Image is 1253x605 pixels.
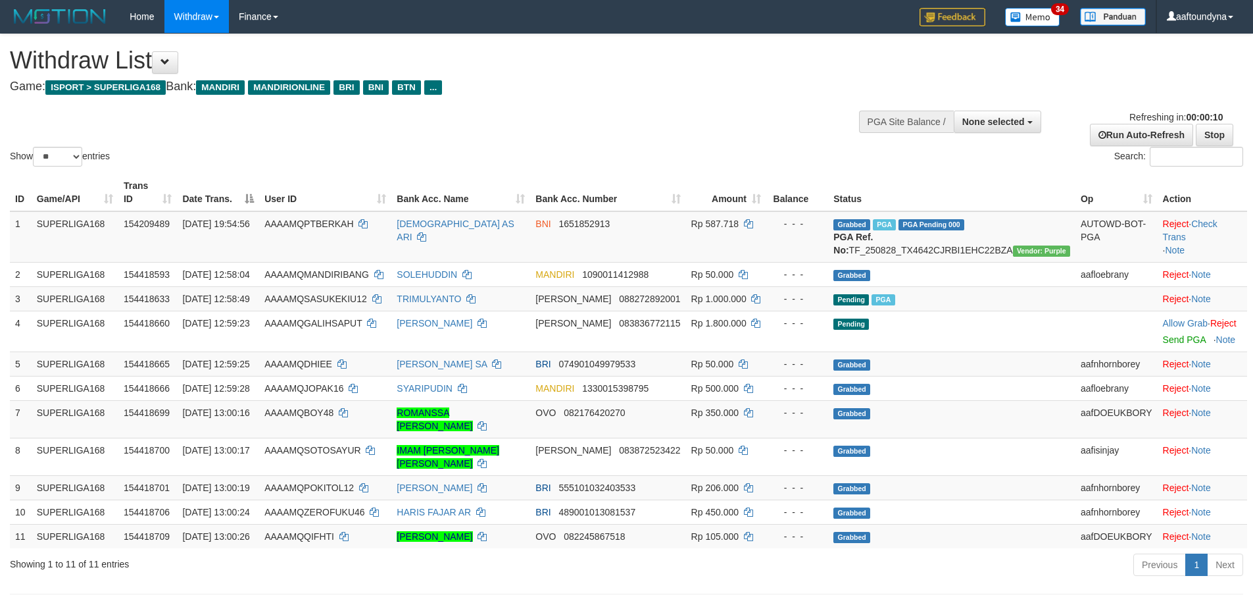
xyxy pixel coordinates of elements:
a: Next [1207,554,1243,576]
span: Grabbed [833,219,870,230]
span: Rp 350.000 [691,408,739,418]
span: [DATE] 13:00:17 [182,445,249,456]
span: BRI [333,80,359,95]
span: [DATE] 19:54:56 [182,219,249,229]
a: Reject [1163,483,1189,493]
a: Reject [1163,531,1189,542]
td: SUPERLIGA168 [32,400,118,438]
a: [PERSON_NAME] [397,531,472,542]
a: Reject [1163,507,1189,517]
span: Pending [833,319,869,330]
div: - - - [772,481,823,494]
div: - - - [772,406,823,419]
td: aafDOEUKBORY [1075,524,1158,548]
b: PGA Ref. No: [833,232,873,255]
th: Balance [766,174,828,211]
img: MOTION_logo.png [10,7,110,26]
div: - - - [772,268,823,281]
span: Marked by aafchhiseyha [873,219,896,230]
a: [PERSON_NAME] [397,483,472,493]
th: Trans ID: activate to sort column ascending [118,174,178,211]
span: Copy 082176420270 to clipboard [564,408,625,418]
span: 154418700 [124,445,170,456]
th: Status [828,174,1075,211]
span: AAAAMQQIFHTI [264,531,334,542]
td: 9 [10,475,32,500]
span: Marked by aafounsreynich [872,294,895,305]
td: · [1158,438,1247,475]
span: Copy 083872523422 to clipboard [619,445,680,456]
label: Search: [1114,147,1243,167]
span: [DATE] 13:00:26 [182,531,249,542]
a: TRIMULYANTO [397,294,461,304]
td: 8 [10,438,32,475]
a: ROMANSSA [PERSON_NAME] [397,408,472,431]
span: Rp 105.000 [691,531,739,542]
a: Reject [1210,318,1237,329]
span: 154418633 [124,294,170,304]
td: SUPERLIGA168 [32,500,118,524]
span: OVO [535,408,556,418]
span: Copy 555101032403533 to clipboard [558,483,635,493]
span: AAAAMQMANDIRIBANG [264,269,369,280]
span: BNI [363,80,389,95]
span: Grabbed [833,532,870,543]
span: [DATE] 12:59:23 [182,318,249,329]
span: PGA Pending [898,219,964,230]
a: Send PGA [1163,334,1206,345]
span: Grabbed [833,408,870,419]
span: AAAAMQZEROFUKU46 [264,507,364,517]
a: Allow Grab [1163,318,1208,329]
strong: 00:00:10 [1186,112,1223,122]
h4: Game: Bank: [10,80,822,93]
a: Note [1191,531,1211,542]
td: aafisinjay [1075,438,1158,475]
th: Bank Acc. Name: activate to sort column ascending [391,174,530,211]
span: ISPORT > SUPERLIGA168 [45,80,166,95]
td: SUPERLIGA168 [32,211,118,263]
th: Action [1158,174,1247,211]
span: BNI [535,219,551,229]
a: Reject [1163,294,1189,304]
span: [PERSON_NAME] [535,318,611,329]
span: AAAAMQDHIEE [264,359,332,369]
a: [PERSON_NAME] SA [397,359,487,369]
a: Note [1191,359,1211,369]
span: Copy 1651852913 to clipboard [558,219,610,229]
a: Note [1191,383,1211,394]
a: Reject [1163,269,1189,280]
a: Reject [1163,383,1189,394]
span: Grabbed [833,270,870,281]
span: Rp 50.000 [691,445,734,456]
span: BTN [392,80,421,95]
span: Copy 1090011412988 to clipboard [582,269,649,280]
div: Showing 1 to 11 of 11 entries [10,552,512,571]
td: 6 [10,376,32,400]
a: Note [1191,269,1211,280]
td: 11 [10,524,32,548]
span: 154418701 [124,483,170,493]
td: 4 [10,311,32,352]
td: TF_250828_TX4642CJRBI1EHC22BZA [828,211,1075,263]
a: Note [1191,507,1211,517]
span: Vendor URL: https://trx4.1velocity.biz [1013,246,1070,257]
img: panduan.png [1080,8,1146,26]
div: - - - [772,317,823,330]
span: [DATE] 13:00:16 [182,408,249,418]
td: SUPERLIGA168 [32,286,118,311]
a: SOLEHUDDIN [397,269,457,280]
td: 10 [10,500,32,524]
td: · [1158,352,1247,376]
th: Bank Acc. Number: activate to sort column ascending [530,174,685,211]
a: 1 [1185,554,1208,576]
h1: Withdraw List [10,47,822,74]
th: Game/API: activate to sort column ascending [32,174,118,211]
span: BRI [535,359,551,369]
span: MANDIRI [535,269,574,280]
td: · [1158,475,1247,500]
label: Show entries [10,147,110,167]
a: Note [1191,408,1211,418]
td: SUPERLIGA168 [32,524,118,548]
td: aafloebrany [1075,262,1158,286]
a: Note [1191,445,1211,456]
